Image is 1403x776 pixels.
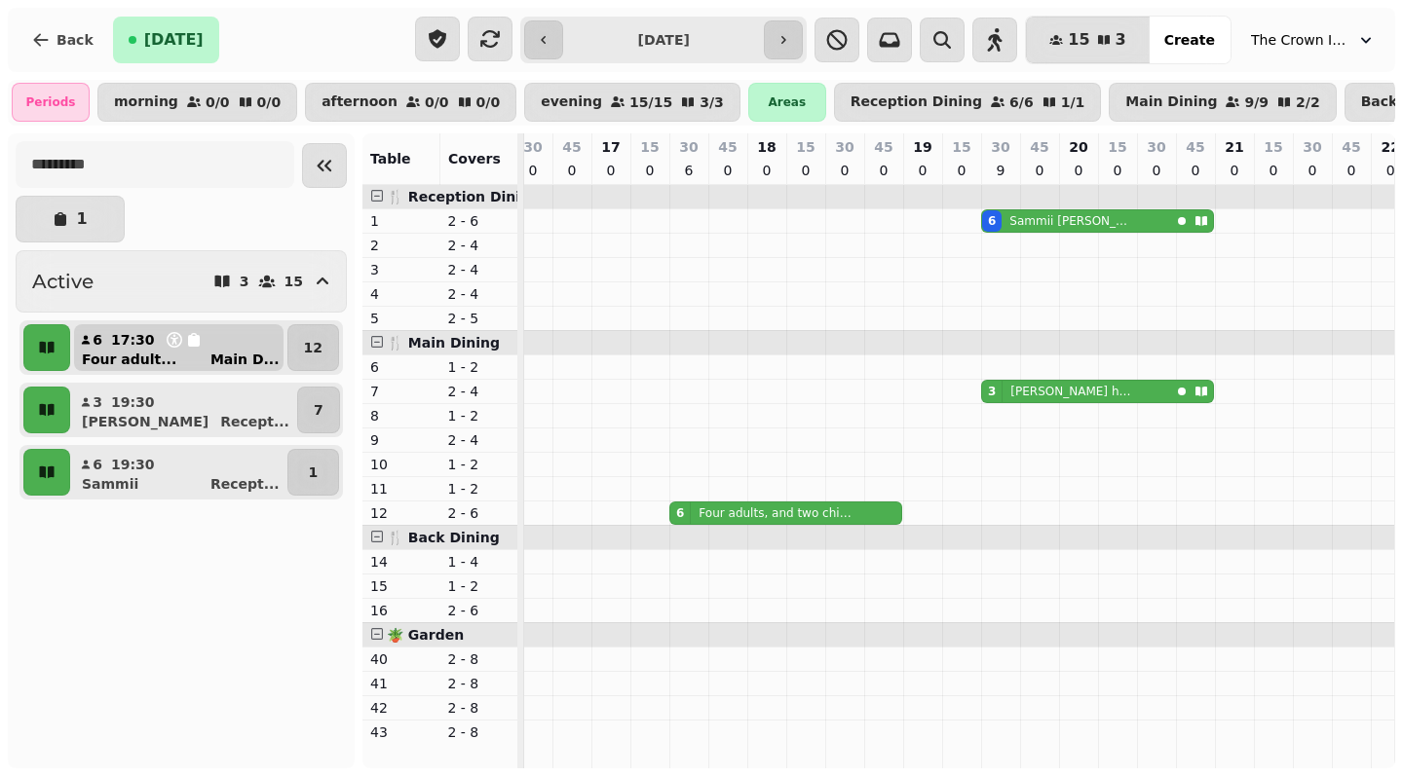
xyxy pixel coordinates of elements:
p: 18 [757,137,776,157]
p: 0 [603,161,619,180]
p: 0 [564,161,580,180]
span: [DATE] [144,32,204,48]
button: [DATE] [113,17,219,63]
p: [PERSON_NAME] holland [1010,384,1134,399]
p: [PERSON_NAME] [82,412,209,431]
p: 0 [837,161,853,180]
p: 0 [1266,161,1281,180]
p: 6 / 6 [1009,95,1034,109]
span: Covers [448,151,501,166]
p: 45 [1030,137,1048,157]
p: 0 [954,161,969,180]
p: 2 - 4 [448,284,511,304]
p: 15 [370,576,433,596]
div: 6 [676,505,684,521]
p: 5 [370,309,433,328]
p: 1 [370,211,433,231]
p: 0 / 0 [476,95,501,109]
p: 2 - 6 [448,601,511,620]
p: 15 [640,137,659,157]
p: 9 / 9 [1244,95,1269,109]
p: afternoon [322,94,398,110]
p: 7 [314,400,323,420]
div: 6 [988,213,996,229]
p: evening [541,94,602,110]
p: 2 - 8 [448,649,511,669]
p: 2 - 5 [448,309,511,328]
span: 3 [1116,32,1126,48]
p: 0 [1149,161,1164,180]
p: 30 [1303,137,1321,157]
p: Recept ... [220,412,289,431]
p: 0 / 0 [206,95,230,109]
p: 2 - 6 [448,211,511,231]
p: 2 - 4 [448,382,511,401]
p: 30 [679,137,698,157]
p: 1 - 2 [448,357,511,377]
p: 0 [1032,161,1047,180]
p: 2 - 8 [448,674,511,693]
p: 0 [1344,161,1359,180]
button: 12 [287,324,339,371]
p: 12 [304,338,322,357]
button: The Crown Inn [1239,22,1387,57]
button: Collapse sidebar [302,143,347,188]
div: Periods [12,83,90,122]
p: 3 [92,392,103,412]
p: 19 [913,137,931,157]
p: 9 [993,161,1008,180]
p: 0 [1110,161,1125,180]
p: Sammii [82,474,138,494]
button: Active315 [16,250,347,313]
p: 15 [284,275,303,288]
h2: Active [32,268,94,295]
p: 12 [370,503,433,523]
button: evening15/153/3 [524,83,740,122]
p: Main Dining [1125,94,1217,110]
p: 30 [835,137,853,157]
p: 3 / 3 [700,95,724,109]
p: morning [114,94,178,110]
p: 15 / 15 [629,95,672,109]
p: 45 [1186,137,1204,157]
button: 1 [287,449,339,496]
p: 14 [370,552,433,572]
span: 🍴 Back Dining [387,530,500,545]
p: 15 [1108,137,1126,157]
p: 42 [370,698,433,718]
button: afternoon0/00/0 [305,83,516,122]
p: Four adults, and two children I forgot to get the name, sorry. [699,505,853,521]
button: 153 [1026,17,1149,63]
p: 17:30 [111,330,155,350]
p: 2 - 8 [448,698,511,718]
p: 17 [601,137,620,157]
p: Main D ... [210,350,280,369]
button: 619:30SammiiRecept... [74,449,284,496]
p: 6 [681,161,697,180]
p: Recept ... [210,474,280,494]
p: 1 [76,211,87,227]
p: 6 [92,455,103,474]
p: 9 [370,430,433,450]
button: morning0/00/0 [97,83,297,122]
p: 0 / 0 [257,95,282,109]
p: 45 [718,137,737,157]
p: 1 - 2 [448,406,511,425]
p: 0 [642,161,658,180]
p: 0 [1071,161,1086,180]
p: 0 [1305,161,1320,180]
p: 8 [370,406,433,425]
button: 1 [16,196,125,242]
div: 3 [988,384,996,399]
p: 1 - 4 [448,552,511,572]
span: Table [370,151,411,166]
p: 0 [1227,161,1242,180]
p: 30 [1147,137,1165,157]
span: 🍴 Reception Dining [387,189,540,204]
p: 19:30 [111,392,155,412]
p: 0 [525,161,541,180]
button: Back [16,17,109,63]
p: 10 [370,455,433,474]
p: 22 [1382,137,1400,157]
p: 0 [1188,161,1203,180]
